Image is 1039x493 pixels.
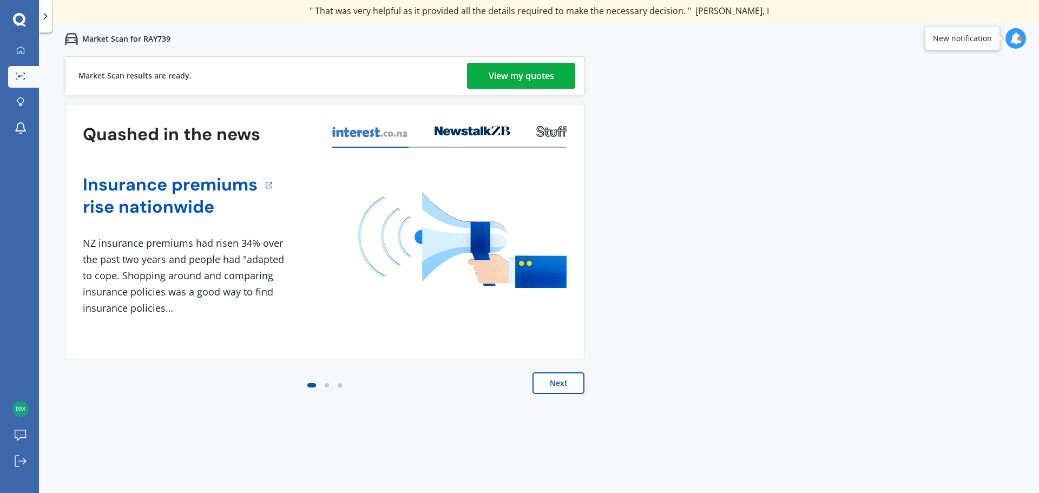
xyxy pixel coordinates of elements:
p: Market Scan for RAY739 [82,34,170,44]
img: media image [358,192,567,288]
div: NZ insurance premiums had risen 34% over the past two years and people had "adapted to cope. Shop... [83,235,288,316]
div: Market Scan results are ready. [78,57,192,95]
img: 1c2ecea4b42fba7ae56eae662b1ca230 [12,401,29,417]
a: rise nationwide [83,196,258,218]
div: View my quotes [489,63,554,89]
h3: Quashed in the news [83,123,260,146]
a: View my quotes [467,63,575,89]
button: Next [532,372,584,394]
img: car.f15378c7a67c060ca3f3.svg [65,32,78,45]
a: Insurance premiums [83,174,258,196]
div: New notification [933,33,992,44]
